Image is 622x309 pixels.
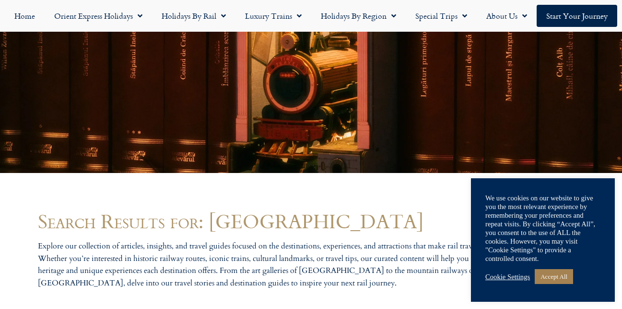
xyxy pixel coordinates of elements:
[485,194,600,263] div: We use cookies on our website to give you the most relevant experience by remembering your prefer...
[406,5,477,27] a: Special Trips
[5,5,617,27] nav: Menu
[152,5,235,27] a: Holidays by Rail
[45,5,152,27] a: Orient Express Holidays
[485,272,530,281] a: Cookie Settings
[477,5,537,27] a: About Us
[38,211,585,231] h1: Search Results for: [GEOGRAPHIC_DATA]
[535,269,573,284] a: Accept All
[38,240,537,289] p: Explore our collection of articles, insights, and travel guides focused on the destinations, expe...
[537,5,617,27] a: Start your Journey
[235,5,311,27] a: Luxury Trains
[311,5,406,27] a: Holidays by Region
[5,5,45,27] a: Home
